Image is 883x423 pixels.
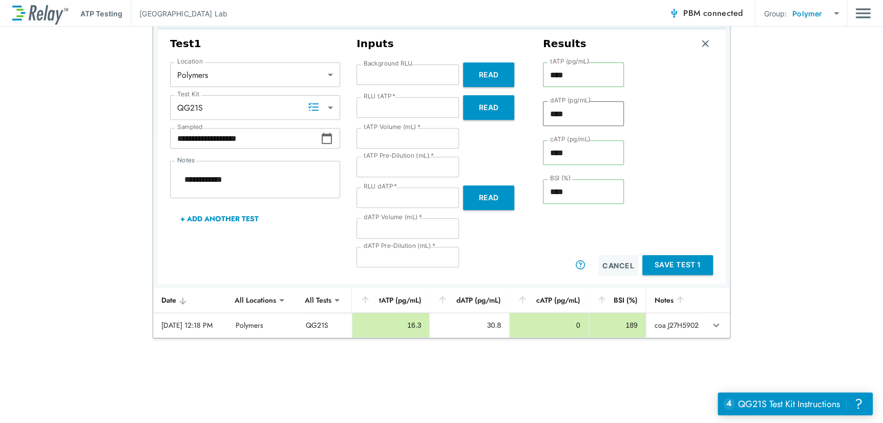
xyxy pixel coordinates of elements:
label: BSI (%) [550,175,571,182]
td: QG21S [298,313,352,337]
table: sticky table [153,288,730,338]
div: [DATE] 12:18 PM [161,320,219,330]
td: Polymers [227,313,298,337]
label: Notes [177,157,195,164]
div: Notes [655,294,697,306]
label: cATP (pg/mL) [550,136,591,143]
th: Date [153,288,227,313]
div: 0 [518,320,580,330]
img: Drawer Icon [855,4,871,23]
div: QG21S [170,97,340,118]
label: Test Kit [177,91,200,98]
p: ATP Testing [80,8,122,19]
img: LuminUltra Relay [12,3,68,25]
div: All Locations [227,290,283,310]
td: coa J27H5902 [646,313,705,337]
div: 30.8 [438,320,501,330]
button: expand row [707,316,725,334]
button: Read [463,185,514,210]
button: Main menu [855,4,871,23]
span: connected [703,7,743,19]
h3: Inputs [356,37,527,50]
img: Remove [700,38,710,49]
div: BSI (%) [597,294,638,306]
button: PBM connected [665,3,747,24]
img: Connected Icon [669,8,679,18]
h3: Test 1 [170,37,340,50]
label: Sampled [177,123,203,131]
h3: Results [543,37,586,50]
div: 16.3 [361,320,421,330]
div: tATP (pg/mL) [360,294,421,306]
div: All Tests [298,290,339,310]
label: RLU tATP [364,93,395,100]
label: dATP Volume (mL) [364,214,422,221]
iframe: Resource center [718,392,873,415]
button: Read [463,62,514,87]
button: + Add Another Test [170,206,269,231]
label: dATP (pg/mL) [550,97,591,104]
div: 189 [597,320,638,330]
div: dATP (pg/mL) [437,294,501,306]
label: Background RLU [364,60,412,67]
p: [GEOGRAPHIC_DATA] Lab [139,8,227,19]
label: Location [177,58,203,65]
span: PBM [683,6,743,20]
button: Read [463,95,514,120]
label: tATP Volume (mL) [364,123,421,131]
label: tATP Pre-Dilution (mL) [364,152,434,159]
button: Cancel [598,255,638,276]
div: Polymers [170,65,340,85]
label: RLU dATP [364,183,397,190]
button: Save Test 1 [642,255,713,275]
input: Choose date, selected date is Sep 16, 2025 [170,128,321,149]
label: dATP Pre-Dilution (mL) [364,242,435,249]
label: tATP (pg/mL) [550,58,590,65]
div: cATP (pg/mL) [517,294,580,306]
p: Group: [764,8,787,19]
